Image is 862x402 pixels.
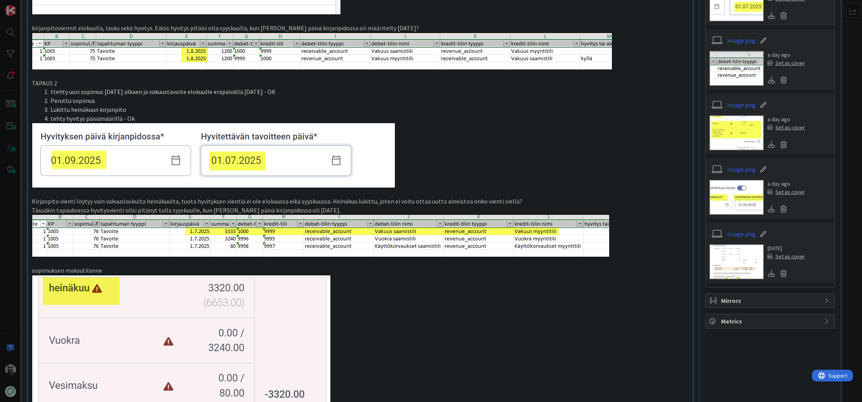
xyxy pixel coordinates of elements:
p: kirjanpitoviennit elokuulla, lasku sekä hyvitys. Eikös hyvitys pitäisi olla syyskuulla, kun [PERS... [32,24,689,33]
div: Set as cover [768,59,805,67]
div: a day ago [768,180,805,188]
div: a day ago [768,115,805,124]
div: Set as cover [768,252,805,261]
div: Set as cover [768,124,805,132]
a: image.png [727,100,756,110]
div: [DATE] [768,244,805,252]
img: image.png [32,214,610,257]
p: TAPAUS 2 [32,79,689,88]
div: Download [768,268,776,278]
a: image.png [727,36,756,45]
div: a day ago [768,51,805,59]
div: Download [768,204,776,214]
a: image.png [727,165,756,174]
p: Tässäkin tapauksessa hyvitysvienti olisi pitänyt tulla syyskuulle, kun [PERSON_NAME] päivä kirjan... [32,206,689,215]
span: Support [16,1,35,10]
li: ttehty uusi sopimus [DATE] alkaen ja vakuustavoite elokuulle eräpäivällä [DATE] - OK [41,87,689,96]
img: image.png [32,123,395,188]
p: Kirjanpito vienti löytyy vain vakuuslaskulta heinäkuulta, tuota hyvityksen vientiä ei ole elokuus... [32,197,689,206]
div: Set as cover [768,188,805,196]
div: Download [768,75,776,85]
p: sopimuksen maksutilanne [32,266,689,275]
a: image.png [727,229,756,238]
div: Download [768,10,776,21]
li: Lukittu heinäkuun kirjanpito [41,105,689,114]
li: tehty hyvitys päivämäärillä - Ok [41,114,689,123]
li: Peruttu sopimus [41,96,689,105]
span: Metrics [721,317,820,326]
span: Mirrors [721,296,820,305]
img: image.png [32,33,612,70]
div: Download [768,139,776,150]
